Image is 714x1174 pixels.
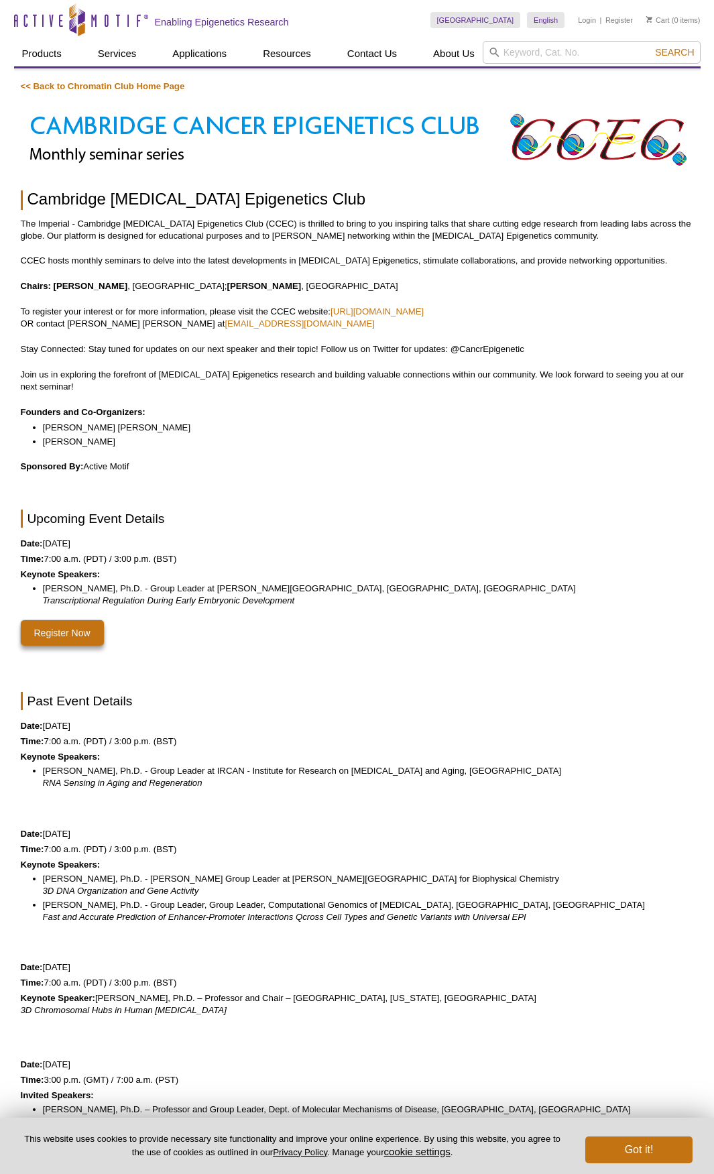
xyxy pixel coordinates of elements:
a: Privacy Policy [273,1147,327,1157]
li: [PERSON_NAME], Ph.D. - [PERSON_NAME] Group Leader at [PERSON_NAME][GEOGRAPHIC_DATA] for Biophysic... [43,873,680,897]
em: Genome Organization and Function Around Nucleoli [43,1116,247,1126]
p: 3:00 p.m. (GMT) / 7:00 a.m. (PST) [21,1074,694,1086]
p: 7:00 a.m. (PDT) / 3:00 p.m. (BST) [21,553,694,565]
em: RNA Sensing in Aging and Regeneration [43,778,202,788]
a: About Us [425,41,483,66]
img: Your Cart [646,16,652,23]
p: CCEC hosts monthly seminars to delve into the latest developments in [MEDICAL_DATA] Epigenetics, ... [21,255,694,267]
strong: Keynote Speakers: [21,752,101,762]
button: Got it! [585,1136,693,1163]
li: | [600,12,602,28]
strong: Invited Speakers: [21,1090,94,1100]
strong: Date: [21,1059,43,1069]
span: Search [655,47,694,58]
strong: Founders and Co-Organizers: [21,407,145,417]
strong: [PERSON_NAME] [227,281,302,291]
img: Cambridge Cancer Epigenetics Club Seminar Series [21,106,694,174]
a: << Back to Chromatin Club Home Page [21,81,185,91]
strong: Time: [21,844,44,854]
em: 3D Chromosomal Hubs in Human [MEDICAL_DATA] [21,1005,227,1015]
strong: Keynote Speakers: [21,569,101,579]
strong: Time: [21,554,44,564]
a: Resources [255,41,319,66]
p: Active Motif [21,461,694,473]
a: Products [14,41,70,66]
p: [DATE] [21,538,694,550]
h1: Cambridge [MEDICAL_DATA] Epigenetics Club [21,190,694,210]
p: [DATE] [21,961,694,974]
strong: Date: [21,721,43,731]
p: 7:00 a.m. (PDT) / 3:00 p.m. (BST) [21,843,694,856]
strong: Keynote Speakers: [21,860,101,870]
a: [URL][DOMAIN_NAME] [331,306,424,316]
a: Register [605,15,633,25]
p: [PERSON_NAME], Ph.D. – Professor and Chair – [GEOGRAPHIC_DATA], [US_STATE], [GEOGRAPHIC_DATA] [21,992,694,1016]
strong: Date: [21,829,43,839]
h2: Enabling Epigenetics Research [155,16,289,28]
a: [EMAIL_ADDRESS][DOMAIN_NAME] [225,318,375,329]
em: Transcriptional Regulation During Early Embryonic Development [43,595,295,605]
em: Fast and Accurate Prediction of Enhancer-Promoter Interactions Qcross Cell Types and Genetic Vari... [43,912,526,922]
p: , [GEOGRAPHIC_DATA]; , [GEOGRAPHIC_DATA] [21,280,694,292]
button: cookie settings [384,1146,451,1157]
h2: Upcoming Event Details [21,510,694,528]
li: [PERSON_NAME] [PERSON_NAME] [43,422,680,434]
a: Contact Us [339,41,405,66]
a: [GEOGRAPHIC_DATA] [430,12,521,28]
strong: Date: [21,538,43,548]
p: Join us in exploring the forefront of [MEDICAL_DATA] Epigenetics research and building valuable c... [21,369,694,393]
button: Search [651,46,698,58]
p: The Imperial - Cambridge [MEDICAL_DATA] Epigenetics Club (CCEC) is thrilled to bring to you inspi... [21,218,694,242]
input: Keyword, Cat. No. [483,41,701,64]
li: (0 items) [646,12,701,28]
p: To register your interest or for more information, please visit the CCEC website: OR contact [PER... [21,306,694,330]
strong: Time: [21,736,44,746]
a: Applications [164,41,235,66]
strong: Time: [21,978,44,988]
li: [PERSON_NAME], Ph.D. - Group Leader, Group Leader, Computational Genomics of [MEDICAL_DATA], [GEO... [43,899,680,923]
p: [DATE] [21,720,694,732]
p: Stay Connected: Stay tuned for updates on our next speaker and their topic! Follow us on Twitter ... [21,343,694,355]
em: 3D DNA Organization and Gene Activity [43,886,199,896]
strong: Date: [21,962,43,972]
h2: Past Event Details [21,692,694,710]
a: Services [90,41,145,66]
strong: Sponsored By: [21,461,84,471]
a: Login [578,15,596,25]
li: [PERSON_NAME], Ph.D. - Group Leader at [PERSON_NAME][GEOGRAPHIC_DATA], [GEOGRAPHIC_DATA], [GEOGRA... [43,583,680,607]
a: English [527,12,564,28]
p: [DATE] [21,1059,694,1071]
li: [PERSON_NAME], Ph.D. - Group Leader at IRCAN - Institute for Research on [MEDICAL_DATA] and Aging... [43,765,680,789]
li: [PERSON_NAME], Ph.D. – Professor and Group Leader, Dept. of Molecular Mechanisms of Disease, [GEO... [43,1104,680,1128]
a: Register Now [21,620,104,646]
strong: Chairs: [PERSON_NAME] [21,281,128,291]
p: [DATE] [21,828,694,840]
strong: Time: [21,1075,44,1085]
li: [PERSON_NAME] [43,436,680,448]
p: 7:00 a.m. (PDT) / 3:00 p.m. (BST) [21,736,694,748]
p: 7:00 a.m. (PDT) / 3:00 p.m. (BST) [21,977,694,989]
a: Cart [646,15,670,25]
p: This website uses cookies to provide necessary site functionality and improve your online experie... [21,1133,563,1159]
strong: Keynote Speaker: [21,993,95,1003]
